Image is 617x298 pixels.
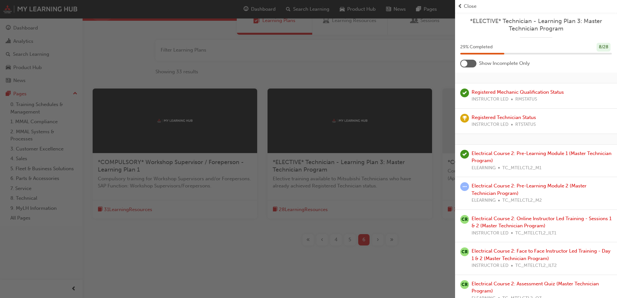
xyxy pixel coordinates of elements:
span: null-icon [460,247,469,256]
a: Registered Technician Status [472,114,536,120]
span: INSTRUCTOR LED [472,121,508,128]
button: prev-iconClose [458,3,614,10]
span: learningRecordVerb_PASS-icon [460,150,469,159]
span: prev-icon [458,3,463,10]
span: 29 % Completed [460,43,493,51]
span: INSTRUCTOR LED [472,262,508,269]
span: learningRecordVerb_ATTEND-icon [460,89,469,97]
span: Show Incomplete Only [479,60,530,67]
a: Electrical Course 2: Pre-Learning Module 2 (Master Technician Program) [472,183,587,196]
span: null-icon [460,280,469,289]
span: TC_MTELCTL2_ILT1 [515,230,556,237]
a: Electrical Course 2: Assessment Quiz (Master Technician Program) [472,281,599,294]
span: INSTRUCTOR LED [472,230,508,237]
a: *ELECTIVE* Technician - Learning Plan 3: Master Technician Program [460,18,612,32]
span: learningRecordVerb_ACHIEVE-icon [460,114,469,123]
span: null-icon [460,215,469,224]
span: RMSTATUS [515,96,537,103]
a: Electrical Course 2: Pre-Learning Module 1 (Master Technician Program) [472,150,611,164]
span: learningRecordVerb_ATTEMPT-icon [460,182,469,191]
span: RTSTATUS [515,121,536,128]
span: ELEARNING [472,164,496,172]
span: ELEARNING [472,197,496,204]
span: TC_MTELCTL2_M1 [502,164,542,172]
a: Electrical Course 2: Face to Face Instructor Led Training - Day 1 & 2 (Master Technician Program) [472,248,611,261]
span: Close [464,3,476,10]
span: TC_MTELCTL2_ILT2 [515,262,557,269]
span: INSTRUCTOR LED [472,96,508,103]
a: Electrical Course 2: Online Instructor Led Training - Sessions 1 & 2 (Master Technician Program) [472,216,611,229]
a: Registered Mechanic Qualification Status [472,89,564,95]
span: TC_MTELCTL2_M2 [502,197,542,204]
div: 8 / 28 [597,43,611,52]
